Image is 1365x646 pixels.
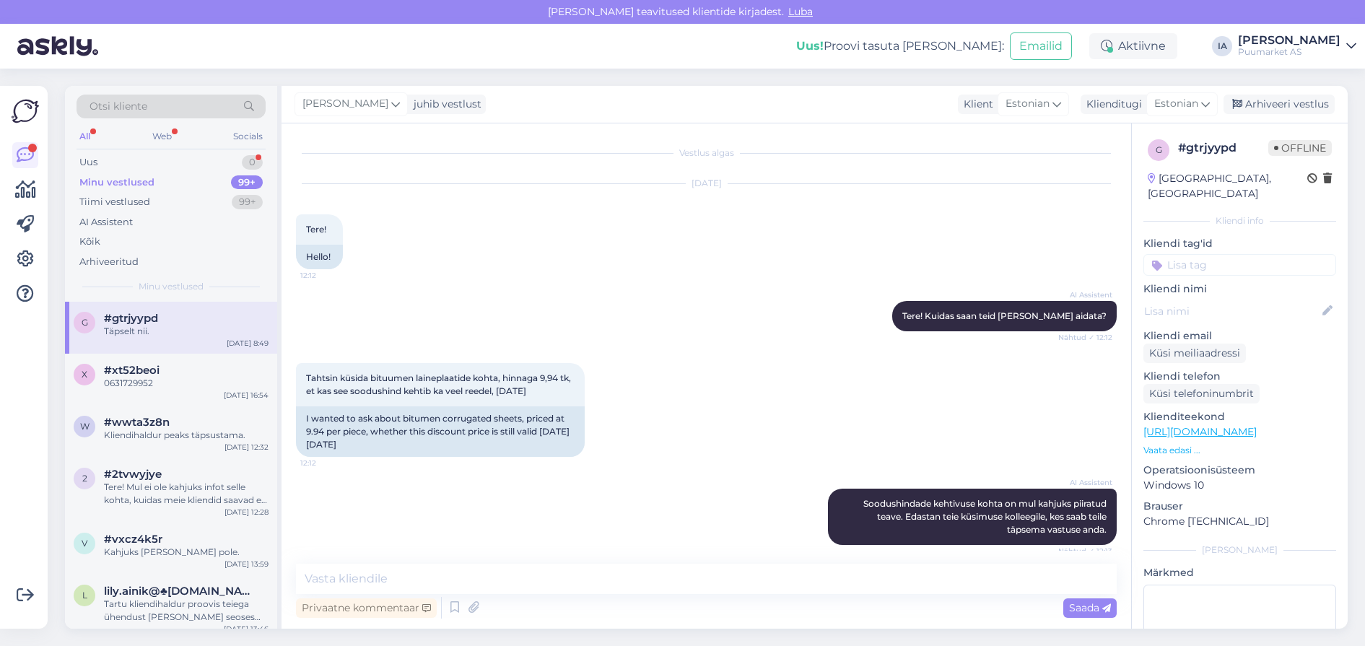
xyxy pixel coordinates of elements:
div: Klient [958,97,993,112]
div: Küsi meiliaadressi [1143,344,1246,363]
span: Nähtud ✓ 12:12 [1058,332,1112,343]
p: Kliendi nimi [1143,281,1336,297]
p: Märkmed [1143,565,1336,580]
span: Offline [1268,140,1332,156]
div: Tartu kliendihaldur proovis teiega ühendust [PERSON_NAME] seoses tellimusega, aga ei saanud teid ... [104,598,269,624]
span: Otsi kliente [90,99,147,114]
div: I wanted to ask about bitumen corrugated sheets, priced at 9.94 per piece, whether this discount ... [296,406,585,457]
span: g [1156,144,1162,155]
span: AI Assistent [1058,289,1112,300]
span: Estonian [1154,96,1198,112]
div: Arhiveeri vestlus [1224,95,1335,114]
div: [PERSON_NAME] [1143,544,1336,556]
p: Kliendi email [1143,328,1336,344]
p: Kliendi telefon [1143,369,1336,384]
div: Socials [230,127,266,146]
div: Hello! [296,245,343,269]
div: Aktiivne [1089,33,1177,59]
span: Soodushindade kehtivuse kohta on mul kahjuks piiratud teave. Edastan teie küsimuse kolleegile, ke... [863,498,1109,535]
button: Emailid [1010,32,1072,60]
div: Proovi tasuta [PERSON_NAME]: [796,38,1004,55]
div: 99+ [231,175,263,190]
span: Tahtsin küsida bituumen laineplaatide kohta, hinnaga 9,94 tk, et kas see soodushind kehtib ka vee... [306,372,573,396]
span: Tere! [306,224,326,235]
div: 0631729952 [104,377,269,390]
div: Kõik [79,235,100,249]
span: #gtrjyypd [104,312,158,325]
span: #vxcz4k5r [104,533,162,546]
div: [DATE] [296,177,1117,190]
span: [PERSON_NAME] [302,96,388,112]
div: # gtrjyypd [1178,139,1268,157]
div: All [77,127,93,146]
p: Operatsioonisüsteem [1143,463,1336,478]
span: l [82,590,87,601]
a: [URL][DOMAIN_NAME] [1143,425,1257,438]
b: Uus! [796,39,824,53]
img: Askly Logo [12,97,39,125]
div: Täpselt nii. [104,325,269,338]
span: #wwta3z8n [104,416,170,429]
div: Privaatne kommentaar [296,598,437,618]
span: 2 [82,473,87,484]
span: AI Assistent [1058,477,1112,488]
span: Tere! Kuidas saan teid [PERSON_NAME] aidata? [902,310,1107,321]
div: [DATE] 8:49 [227,338,269,349]
div: IA [1212,36,1232,56]
span: Saada [1069,601,1111,614]
span: #2tvwyjye [104,468,162,481]
div: Tere! Mul ei ole kahjuks infot selle kohta, kuidas meie kliendid saavad e-arveid tellida. Edastan... [104,481,269,507]
div: Kliendi info [1143,214,1336,227]
span: w [80,421,90,432]
p: Kliendi tag'id [1143,236,1336,251]
span: Minu vestlused [139,280,204,293]
div: [DATE] 16:54 [224,390,269,401]
div: Minu vestlused [79,175,154,190]
a: [PERSON_NAME]Puumarket AS [1238,35,1356,58]
span: g [82,317,88,328]
div: Kliendihaldur peaks täpsustama. [104,429,269,442]
input: Lisa tag [1143,254,1336,276]
div: 99+ [232,195,263,209]
div: Kahjuks [PERSON_NAME] pole. [104,546,269,559]
div: Tiimi vestlused [79,195,150,209]
span: x [82,369,87,380]
div: [DATE] 12:32 [224,442,269,453]
span: lily.ainik@♣mail.ee [104,585,254,598]
div: juhib vestlust [408,97,481,112]
span: 12:12 [300,270,354,281]
div: Web [149,127,175,146]
p: Klienditeekond [1143,409,1336,424]
div: [DATE] 13:46 [224,624,269,634]
div: Küsi telefoninumbrit [1143,384,1260,403]
div: Vestlus algas [296,147,1117,160]
div: Klienditugi [1081,97,1142,112]
div: 0 [242,155,263,170]
div: Puumarket AS [1238,46,1340,58]
span: v [82,538,87,549]
div: Uus [79,155,97,170]
p: Chrome [TECHNICAL_ID] [1143,514,1336,529]
p: Vaata edasi ... [1143,444,1336,457]
span: Estonian [1006,96,1050,112]
div: Arhiveeritud [79,255,139,269]
div: [DATE] 13:59 [224,559,269,569]
span: #xt52beoi [104,364,160,377]
div: [PERSON_NAME] [1238,35,1340,46]
span: 12:12 [300,458,354,468]
div: AI Assistent [79,215,133,230]
span: Nähtud ✓ 12:13 [1058,546,1112,556]
p: Windows 10 [1143,478,1336,493]
div: [DATE] 12:28 [224,507,269,518]
input: Lisa nimi [1144,303,1320,319]
span: Luba [784,5,817,18]
p: Brauser [1143,499,1336,514]
div: [GEOGRAPHIC_DATA], [GEOGRAPHIC_DATA] [1148,171,1307,201]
